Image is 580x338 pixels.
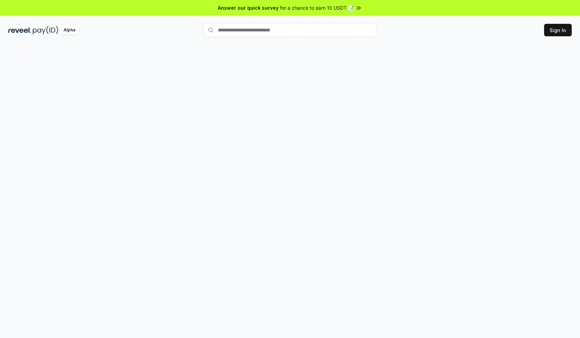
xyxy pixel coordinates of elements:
[33,26,58,35] img: pay_id
[280,4,354,11] span: for a chance to earn 10 USDT 📝
[544,24,572,36] button: Sign In
[8,26,31,35] img: reveel_dark
[60,26,79,35] div: Alpha
[218,4,279,11] span: Answer our quick survey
